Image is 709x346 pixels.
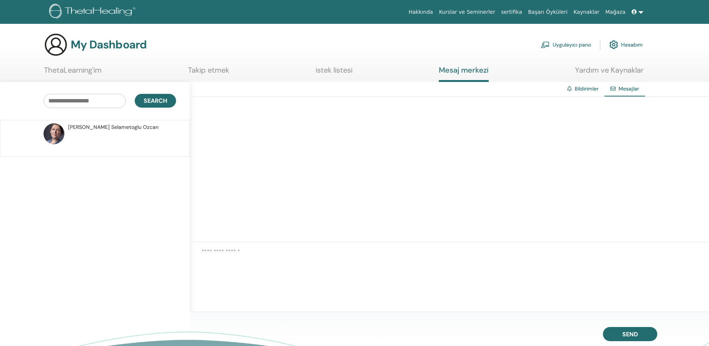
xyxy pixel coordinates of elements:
[68,123,159,131] span: [PERSON_NAME] Selametoglu Ozcan
[49,4,138,20] img: logo.png
[44,66,102,80] a: ThetaLearning'im
[609,36,643,53] a: Hesabım
[619,85,639,92] span: Mesajlar
[436,5,498,19] a: Kurslar ve Seminerler
[609,38,618,51] img: cog.svg
[575,85,598,92] a: Bildirimler
[44,123,64,144] img: default.jpg
[603,327,657,341] button: Send
[602,5,628,19] a: Mağaza
[622,330,638,338] span: Send
[135,94,176,108] button: Search
[44,33,68,57] img: generic-user-icon.jpg
[575,66,643,80] a: Yardım ve Kaynaklar
[188,66,229,80] a: Takip etmek
[525,5,571,19] a: Başarı Öyküleri
[316,66,352,80] a: istek listesi
[571,5,603,19] a: Kaynaklar
[71,38,147,51] h3: My Dashboard
[439,66,489,82] a: Mesaj merkezi
[144,97,167,105] span: Search
[498,5,525,19] a: sertifika
[541,41,550,48] img: chalkboard-teacher.svg
[406,5,436,19] a: Hakkında
[541,36,591,53] a: Uygulayıcı pano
